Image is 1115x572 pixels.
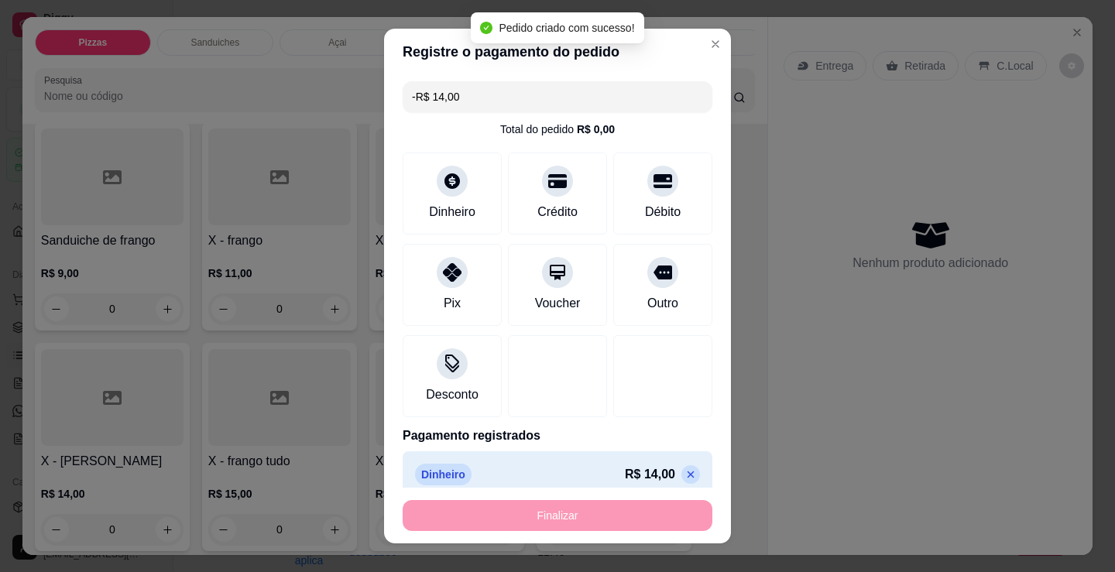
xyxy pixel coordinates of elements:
div: Outro [647,294,678,313]
div: Voucher [535,294,581,313]
p: R$ 14,00 [625,465,675,484]
div: Dinheiro [429,203,475,221]
div: Pix [444,294,461,313]
span: Pedido criado com sucesso! [499,22,634,34]
div: Débito [645,203,681,221]
div: Total do pedido [500,122,615,137]
input: Ex.: hambúrguer de cordeiro [412,81,703,112]
div: Desconto [426,385,479,404]
p: Pagamento registrados [403,426,712,445]
div: R$ 0,00 [577,122,615,137]
button: Close [703,32,728,57]
span: check-circle [480,22,492,34]
header: Registre o pagamento do pedido [384,29,731,75]
p: Dinheiro [415,464,472,485]
div: Crédito [537,203,578,221]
